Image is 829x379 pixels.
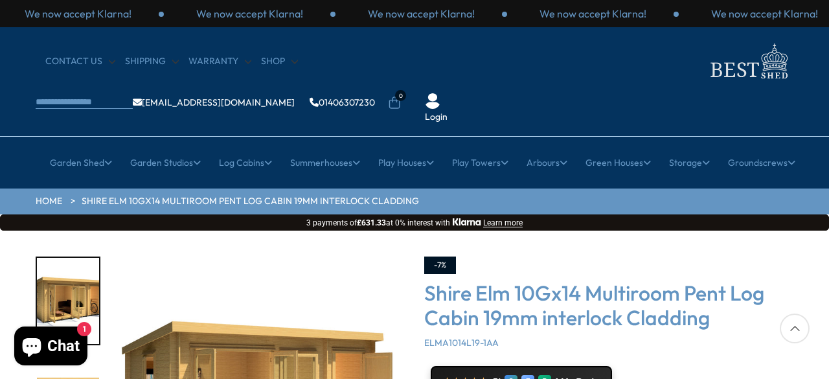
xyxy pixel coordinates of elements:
[452,146,508,179] a: Play Towers
[395,90,406,101] span: 0
[310,98,375,107] a: 01406307230
[37,258,99,344] img: Elm2990x419010x1419mm030lifestyle_ffc7861f-054b-43f1-9d89-4b5e3059d434_200x200.jpg
[388,97,401,109] a: 0
[728,146,795,179] a: Groundscrews
[425,111,448,124] a: Login
[335,6,507,21] div: 3 / 3
[425,93,440,109] img: User Icon
[378,146,434,179] a: Play Houses
[424,337,499,349] span: ELMA1014L19-1AA
[424,281,793,330] h3: Shire Elm 10Gx14 Multiroom Pent Log Cabin 19mm interlock Cladding
[669,146,710,179] a: Storage
[703,40,793,82] img: logo
[507,6,679,21] div: 1 / 3
[585,146,651,179] a: Green Houses
[130,146,201,179] a: Garden Studios
[219,146,272,179] a: Log Cabins
[133,98,295,107] a: [EMAIL_ADDRESS][DOMAIN_NAME]
[25,6,131,21] p: We now accept Klarna!
[368,6,475,21] p: We now accept Klarna!
[527,146,567,179] a: Arbours
[36,195,62,208] a: HOME
[424,257,456,274] div: -7%
[188,55,251,68] a: Warranty
[261,55,298,68] a: Shop
[164,6,335,21] div: 2 / 3
[711,6,818,21] p: We now accept Klarna!
[539,6,646,21] p: We now accept Klarna!
[196,6,303,21] p: We now accept Klarna!
[50,146,112,179] a: Garden Shed
[82,195,419,208] a: Shire Elm 10Gx14 Multiroom Pent Log Cabin 19mm interlock Cladding
[290,146,360,179] a: Summerhouses
[10,327,91,369] inbox-online-store-chat: Shopify online store chat
[125,55,179,68] a: Shipping
[45,55,115,68] a: CONTACT US
[36,257,100,345] div: 1 / 11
